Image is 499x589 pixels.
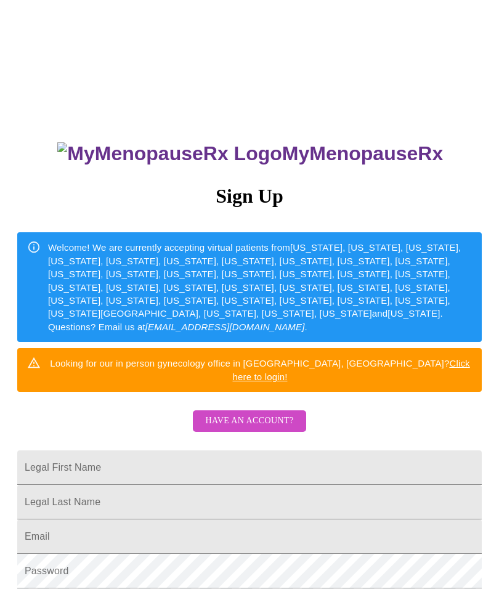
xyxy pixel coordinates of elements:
[57,142,282,165] img: MyMenopauseRx Logo
[19,142,482,165] h3: MyMenopauseRx
[190,424,309,434] a: Have an account?
[145,322,305,332] em: [EMAIL_ADDRESS][DOMAIN_NAME]
[193,410,306,432] button: Have an account?
[48,352,472,388] div: Looking for our in person gynecology office in [GEOGRAPHIC_DATA], [GEOGRAPHIC_DATA]?
[205,413,293,429] span: Have an account?
[48,236,472,338] div: Welcome! We are currently accepting virtual patients from [US_STATE], [US_STATE], [US_STATE], [US...
[233,358,470,381] a: Click here to login!
[17,185,482,208] h3: Sign Up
